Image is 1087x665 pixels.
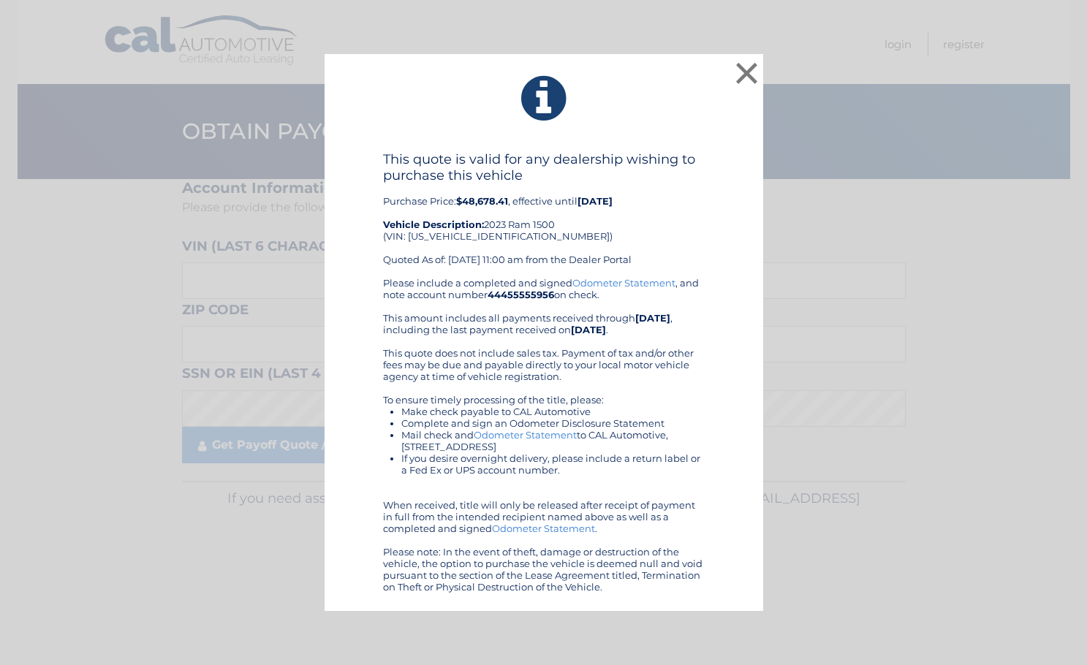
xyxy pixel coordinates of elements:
div: Purchase Price: , effective until 2023 Ram 1500 (VIN: [US_VEHICLE_IDENTIFICATION_NUMBER]) Quoted ... [383,151,705,277]
b: $48,678.41 [456,195,508,207]
li: If you desire overnight delivery, please include a return label or a Fed Ex or UPS account number. [401,452,705,476]
b: 44455555956 [488,289,554,300]
a: Odometer Statement [572,277,675,289]
b: [DATE] [577,195,613,207]
h4: This quote is valid for any dealership wishing to purchase this vehicle [383,151,705,183]
div: Please include a completed and signed , and note account number on check. This amount includes al... [383,277,705,593]
b: [DATE] [571,324,606,335]
button: × [732,58,762,88]
li: Complete and sign an Odometer Disclosure Statement [401,417,705,429]
strong: Vehicle Description: [383,218,484,230]
a: Odometer Statement [474,429,577,441]
li: Mail check and to CAL Automotive, [STREET_ADDRESS] [401,429,705,452]
a: Odometer Statement [492,522,595,534]
li: Make check payable to CAL Automotive [401,406,705,417]
b: [DATE] [635,312,670,324]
